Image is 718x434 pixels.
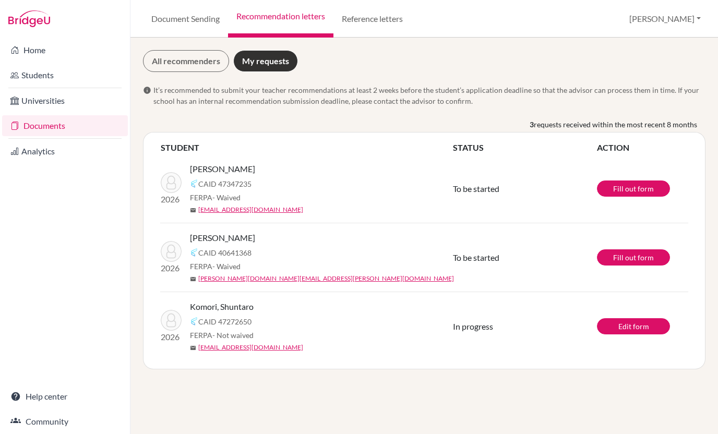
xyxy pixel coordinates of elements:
[198,274,454,283] a: [PERSON_NAME][DOMAIN_NAME][EMAIL_ADDRESS][PERSON_NAME][DOMAIN_NAME]
[596,141,688,154] th: ACTION
[161,331,182,343] p: 2026
[143,86,151,94] span: info
[534,119,697,130] span: requests received within the most recent 8 months
[452,141,596,154] th: STATUS
[212,193,241,202] span: - Waived
[190,248,198,257] img: Common App logo
[190,232,255,244] span: [PERSON_NAME]
[190,207,196,213] span: mail
[233,50,298,72] a: My requests
[190,317,198,325] img: Common App logo
[2,65,128,86] a: Students
[597,318,670,334] a: Edit form
[190,276,196,282] span: mail
[2,40,128,61] a: Home
[2,141,128,162] a: Analytics
[453,321,493,331] span: In progress
[160,141,452,154] th: STUDENT
[2,386,128,407] a: Help center
[161,241,182,262] img: Kim, Joseph
[190,163,255,175] span: [PERSON_NAME]
[190,192,241,203] span: FERPA
[190,345,196,351] span: mail
[2,90,128,111] a: Universities
[198,343,303,352] a: [EMAIL_ADDRESS][DOMAIN_NAME]
[8,10,50,27] img: Bridge-U
[198,247,252,258] span: CAID 40641368
[161,262,182,274] p: 2026
[212,262,241,271] span: - Waived
[597,180,670,197] a: Fill out form
[453,184,499,194] span: To be started
[198,205,303,214] a: [EMAIL_ADDRESS][DOMAIN_NAME]
[198,178,252,189] span: CAID 47347235
[625,9,705,29] button: [PERSON_NAME]
[212,331,254,340] span: - Not waived
[530,119,534,130] b: 3
[161,193,182,206] p: 2026
[597,249,670,266] a: Fill out form
[161,172,182,193] img: Fujita, Ryotaro
[153,85,705,106] span: It’s recommended to submit your teacher recommendations at least 2 weeks before the student’s app...
[198,316,252,327] span: CAID 47272650
[190,330,254,341] span: FERPA
[2,115,128,136] a: Documents
[190,179,198,188] img: Common App logo
[190,261,241,272] span: FERPA
[143,50,229,72] a: All recommenders
[161,310,182,331] img: Komori, Shuntaro
[453,252,499,262] span: To be started
[190,300,254,313] span: Komori, Shuntaro
[2,411,128,432] a: Community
